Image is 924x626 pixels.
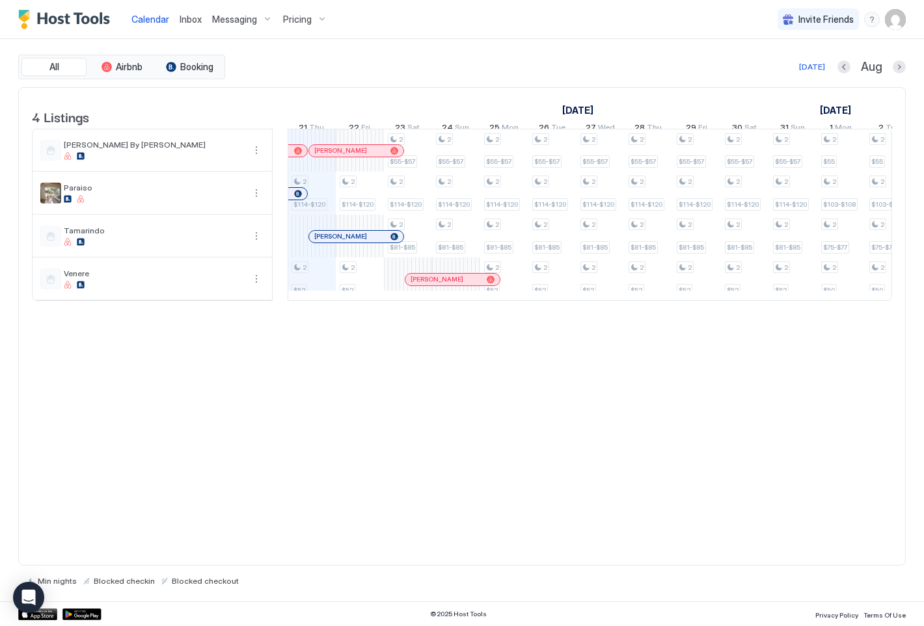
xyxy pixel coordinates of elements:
[351,263,355,272] span: 2
[534,200,566,209] span: $114-$120
[823,286,835,294] span: $50
[18,608,57,620] div: App Store
[647,122,662,136] span: Thu
[582,286,594,294] span: $52
[495,177,499,186] span: 2
[64,183,243,192] span: Paraiso
[486,200,518,209] span: $114-$120
[640,177,644,186] span: 2
[830,122,833,136] span: 1
[640,135,644,144] span: 2
[823,200,856,209] span: $103-$108
[640,220,644,229] span: 2
[249,271,264,287] button: More options
[40,183,61,203] div: listing image
[32,107,89,126] span: 4 Listings
[64,268,243,278] span: Venere
[438,200,470,209] span: $114-$120
[430,610,487,618] span: © 2025 Host Tools
[18,10,116,29] a: Host Tools Logo
[880,177,884,186] span: 2
[438,243,463,252] span: $81-$85
[582,120,618,138] a: August 27, 2025
[361,122,370,136] span: Fri
[94,576,155,586] span: Blocked checkin
[351,177,355,186] span: 2
[438,157,463,166] span: $55-$57
[293,200,325,209] span: $114-$120
[832,135,836,144] span: 2
[249,185,264,201] button: More options
[303,263,306,272] span: 2
[631,200,662,209] span: $114-$120
[293,286,305,294] span: $52
[486,243,511,252] span: $81-$85
[349,122,359,136] span: 22
[299,122,307,136] span: 21
[303,177,306,186] span: 2
[392,120,423,138] a: August 23, 2025
[543,263,547,272] span: 2
[249,185,264,201] div: menu
[634,122,645,136] span: 28
[543,135,547,144] span: 2
[797,59,827,75] button: [DATE]
[698,122,707,136] span: Fri
[534,243,560,252] span: $81-$85
[582,200,614,209] span: $114-$120
[880,220,884,229] span: 2
[727,157,752,166] span: $55-$57
[439,120,472,138] a: August 24, 2025
[249,228,264,244] div: menu
[679,243,704,252] span: $81-$85
[309,122,324,136] span: Thu
[826,120,855,138] a: September 1, 2025
[38,576,77,586] span: Min nights
[18,55,225,79] div: tab-group
[543,177,547,186] span: 2
[249,228,264,244] button: More options
[886,122,900,136] span: Tue
[551,122,565,136] span: Tue
[631,243,656,252] span: $81-$85
[784,177,788,186] span: 2
[837,60,850,73] button: Previous month
[893,60,906,73] button: Next month
[686,122,696,136] span: 29
[784,220,788,229] span: 2
[455,122,469,136] span: Sun
[390,157,415,166] span: $55-$57
[775,243,800,252] span: $81-$85
[784,263,788,272] span: 2
[832,177,836,186] span: 2
[486,120,522,138] a: August 25, 2025
[399,135,403,144] span: 2
[180,14,202,25] span: Inbox
[775,157,800,166] span: $55-$57
[861,60,882,75] span: Aug
[777,120,808,138] a: August 31, 2025
[784,135,788,144] span: 2
[249,142,264,158] button: More options
[283,14,312,25] span: Pricing
[342,286,353,294] span: $52
[62,608,102,620] a: Google Play Store
[407,122,420,136] span: Sat
[49,61,59,73] span: All
[89,58,154,76] button: Airbnb
[495,220,499,229] span: 2
[835,122,852,136] span: Mon
[880,263,884,272] span: 2
[495,263,499,272] span: 2
[314,232,367,241] span: [PERSON_NAME]
[390,243,415,252] span: $81-$85
[729,120,760,138] a: August 30, 2025
[591,220,595,229] span: 2
[559,101,597,120] a: August 6, 2025
[732,122,742,136] span: 30
[631,157,656,166] span: $55-$57
[399,220,403,229] span: 2
[598,122,615,136] span: Wed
